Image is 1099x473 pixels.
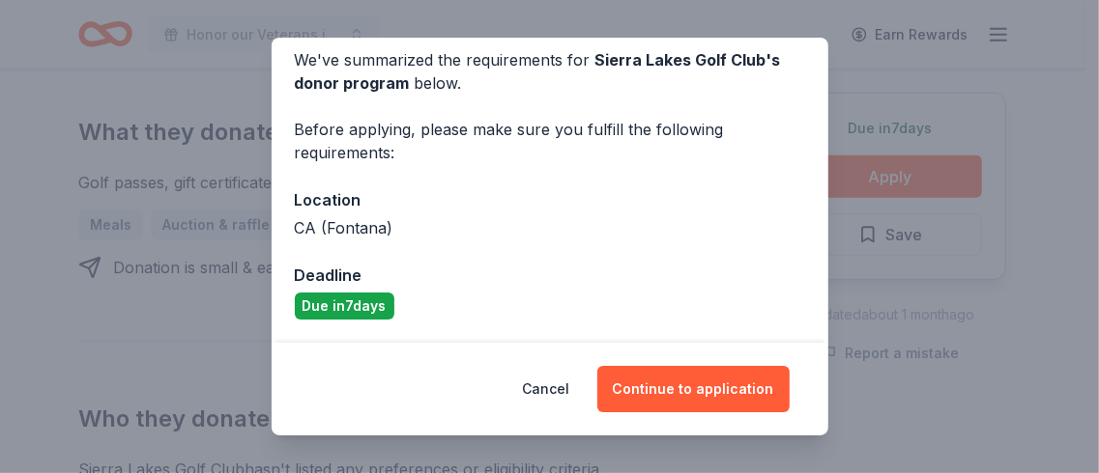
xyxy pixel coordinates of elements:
[295,187,805,212] div: Location
[295,263,805,288] div: Deadline
[295,48,805,95] div: We've summarized the requirements for below.
[295,118,805,164] div: Before applying, please make sure you fulfill the following requirements:
[523,366,570,412] button: Cancel
[295,216,805,239] div: CA (Fontana)
[295,292,394,320] div: Due in 7 days
[597,366,790,412] button: Continue to application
